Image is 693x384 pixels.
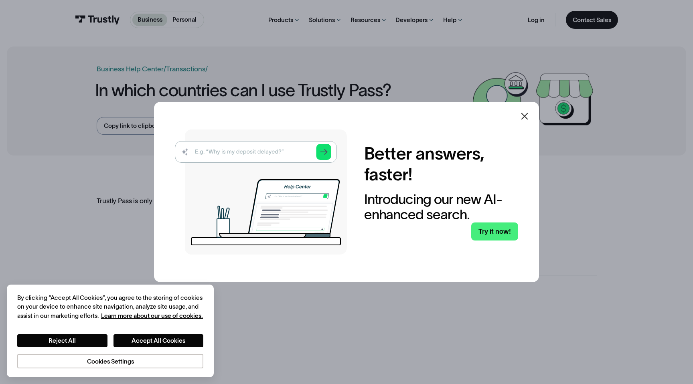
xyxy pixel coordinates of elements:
a: Try it now! [471,222,518,241]
div: Cookie banner [7,285,214,377]
div: By clicking “Accept All Cookies”, you agree to the storing of cookies on your device to enhance s... [17,293,203,321]
button: Cookies Settings [17,354,203,368]
button: Reject All [17,334,107,347]
div: Privacy [17,293,203,369]
div: Introducing our new AI-enhanced search. [364,192,519,222]
a: More information about your privacy, opens in a new tab [101,312,203,319]
h2: Better answers, faster! [364,143,519,185]
button: Accept All Cookies [113,334,204,347]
